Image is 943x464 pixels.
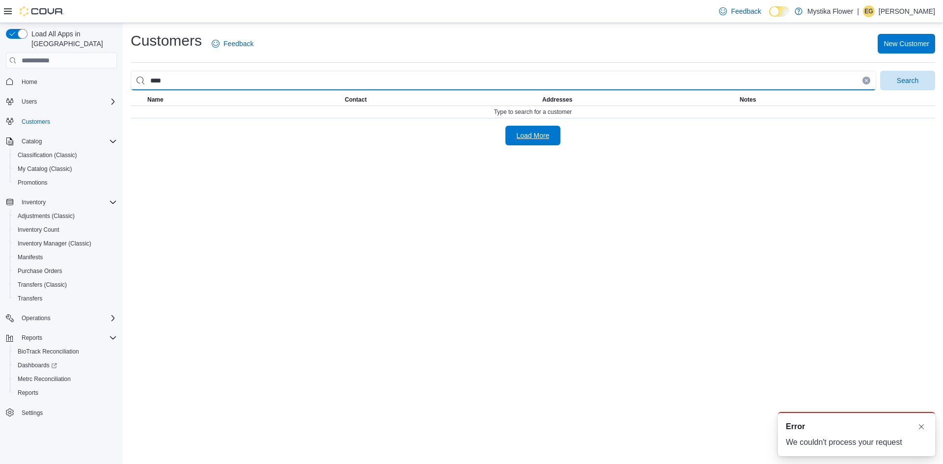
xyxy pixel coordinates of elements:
[862,77,870,84] button: Clear input
[2,406,121,420] button: Settings
[18,332,46,344] button: Reports
[22,78,37,86] span: Home
[18,165,72,173] span: My Catalog (Classic)
[10,237,121,250] button: Inventory Manager (Classic)
[22,314,51,322] span: Operations
[14,279,71,291] a: Transfers (Classic)
[14,163,76,175] a: My Catalog (Classic)
[2,135,121,148] button: Catalog
[10,148,121,162] button: Classification (Classic)
[18,295,42,302] span: Transfers
[2,95,121,109] button: Users
[10,223,121,237] button: Inventory Count
[22,334,42,342] span: Reports
[18,332,117,344] span: Reports
[14,265,66,277] a: Purchase Orders
[18,115,117,128] span: Customers
[14,163,117,175] span: My Catalog (Classic)
[14,238,117,249] span: Inventory Manager (Classic)
[879,5,935,17] p: [PERSON_NAME]
[14,149,81,161] a: Classification (Classic)
[14,387,117,399] span: Reports
[10,386,121,400] button: Reports
[22,137,42,145] span: Catalog
[14,224,63,236] a: Inventory Count
[18,75,117,87] span: Home
[786,421,805,433] span: Error
[18,179,48,187] span: Promotions
[10,278,121,292] button: Transfers (Classic)
[18,348,79,355] span: BioTrack Reconciliation
[915,421,927,433] button: Dismiss toast
[863,5,875,17] div: Erica Godinez
[14,210,117,222] span: Adjustments (Classic)
[18,136,46,147] button: Catalog
[14,346,117,357] span: BioTrack Reconciliation
[6,70,117,445] nav: Complex example
[18,361,57,369] span: Dashboards
[14,346,83,357] a: BioTrack Reconciliation
[18,96,41,108] button: Users
[18,312,117,324] span: Operations
[14,224,117,236] span: Inventory Count
[10,250,121,264] button: Manifests
[715,1,765,21] a: Feedback
[14,359,117,371] span: Dashboards
[740,96,756,104] span: Notes
[208,34,257,54] a: Feedback
[731,6,761,16] span: Feedback
[18,116,54,128] a: Customers
[22,98,37,106] span: Users
[10,345,121,358] button: BioTrack Reconciliation
[18,253,43,261] span: Manifests
[18,136,117,147] span: Catalog
[14,373,75,385] a: Metrc Reconciliation
[807,5,853,17] p: Mystika Flower
[786,421,927,433] div: Notification
[786,437,927,448] div: We couldn't process your request
[2,311,121,325] button: Operations
[2,74,121,88] button: Home
[22,198,46,206] span: Inventory
[10,162,121,176] button: My Catalog (Classic)
[880,71,935,90] button: Search
[147,96,164,104] span: Name
[18,196,117,208] span: Inventory
[517,131,550,140] span: Load More
[22,409,43,417] span: Settings
[2,114,121,129] button: Customers
[18,267,62,275] span: Purchase Orders
[345,96,367,104] span: Contact
[878,34,935,54] button: New Customer
[14,210,79,222] a: Adjustments (Classic)
[14,387,42,399] a: Reports
[884,39,929,49] span: New Customer
[864,5,873,17] span: EG
[18,226,59,234] span: Inventory Count
[14,359,61,371] a: Dashboards
[131,31,202,51] h1: Customers
[14,293,117,304] span: Transfers
[14,293,46,304] a: Transfers
[18,240,91,247] span: Inventory Manager (Classic)
[542,96,572,104] span: Addresses
[18,407,47,419] a: Settings
[18,281,67,289] span: Transfers (Classic)
[18,407,117,419] span: Settings
[2,195,121,209] button: Inventory
[769,6,790,17] input: Dark Mode
[14,177,52,189] a: Promotions
[10,209,121,223] button: Adjustments (Classic)
[20,6,64,16] img: Cova
[10,264,121,278] button: Purchase Orders
[897,76,918,85] span: Search
[857,5,859,17] p: |
[14,265,117,277] span: Purchase Orders
[14,251,117,263] span: Manifests
[18,212,75,220] span: Adjustments (Classic)
[18,389,38,397] span: Reports
[18,96,117,108] span: Users
[18,151,77,159] span: Classification (Classic)
[10,372,121,386] button: Metrc Reconciliation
